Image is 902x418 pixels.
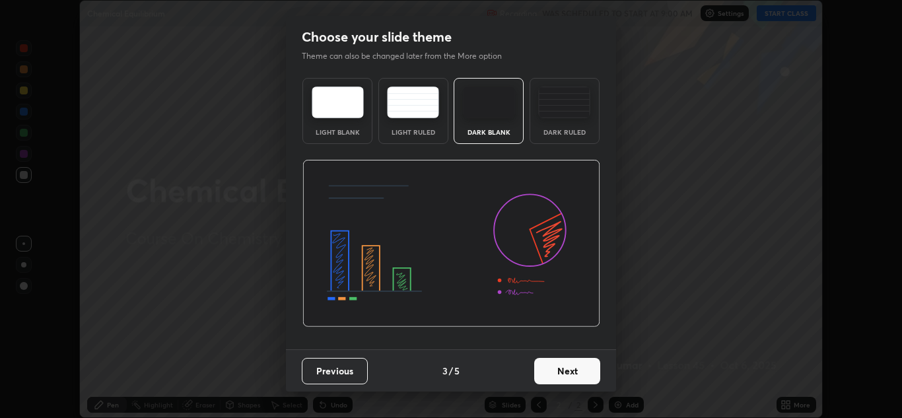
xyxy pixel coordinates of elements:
div: Light Ruled [387,129,440,135]
button: Previous [302,358,368,384]
div: Dark Blank [462,129,515,135]
div: Dark Ruled [538,129,591,135]
img: lightRuledTheme.5fabf969.svg [387,87,439,118]
h2: Choose your slide theme [302,28,452,46]
h4: / [449,364,453,378]
img: darkRuledTheme.de295e13.svg [538,87,590,118]
h4: 5 [454,364,460,378]
h4: 3 [442,364,448,378]
img: darkThemeBanner.d06ce4a2.svg [302,160,600,328]
img: lightTheme.e5ed3b09.svg [312,87,364,118]
div: Light Blank [311,129,364,135]
p: Theme can also be changed later from the More option [302,50,516,62]
img: darkTheme.f0cc69e5.svg [463,87,515,118]
button: Next [534,358,600,384]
